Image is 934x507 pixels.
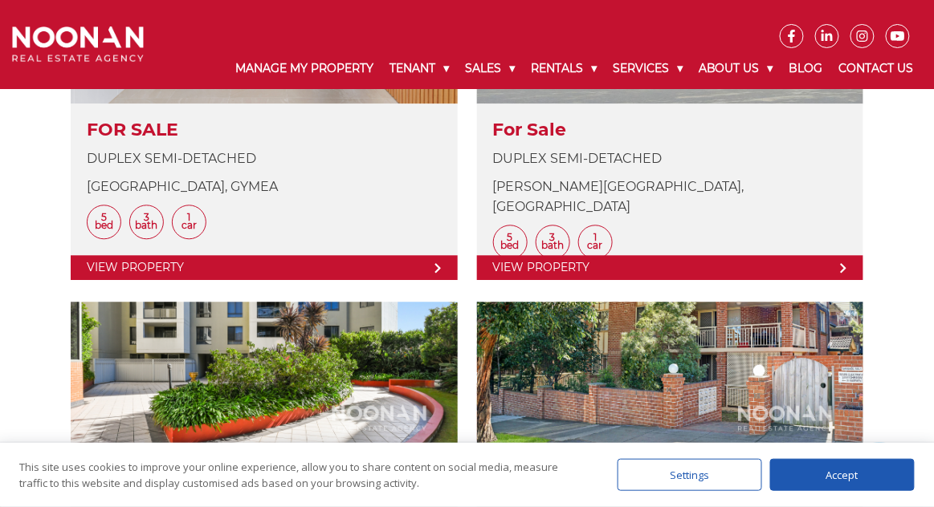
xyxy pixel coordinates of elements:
a: Blog [781,48,831,89]
a: Manage My Property [227,48,381,89]
a: About Us [691,48,781,89]
img: Noonan Real Estate Agency [12,26,144,63]
a: Contact Us [831,48,922,89]
div: Settings [618,459,762,491]
div: This site uses cookies to improve your online experience, allow you to share content on social me... [19,459,585,491]
a: Tenant [381,48,457,89]
a: Sales [457,48,523,89]
a: Rentals [523,48,605,89]
a: Services [605,48,691,89]
div: Accept [770,459,915,491]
